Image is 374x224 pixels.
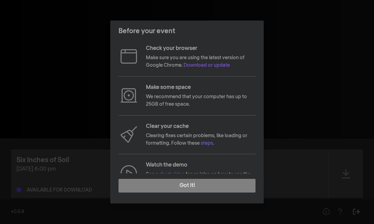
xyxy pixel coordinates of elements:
[119,179,255,193] button: Got it!
[201,141,213,146] a: steps
[146,122,255,131] p: Clear your cache
[159,172,185,177] a: short video
[146,132,255,147] p: Clearing fixes certain problems, like loading or formatting. Follow these .
[146,83,255,92] p: Make some space
[146,171,255,186] p: See a for an intro on how to use the Kinema Offline Player.
[184,63,230,68] a: Download or update
[146,93,255,108] p: We recommend that your computer has up to 25GB of free space.
[146,44,255,53] p: Check your browser
[146,54,255,69] p: Make sure you are using the latest version of Google Chrome.
[146,161,255,169] p: Watch the demo
[110,21,264,42] header: Before your event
